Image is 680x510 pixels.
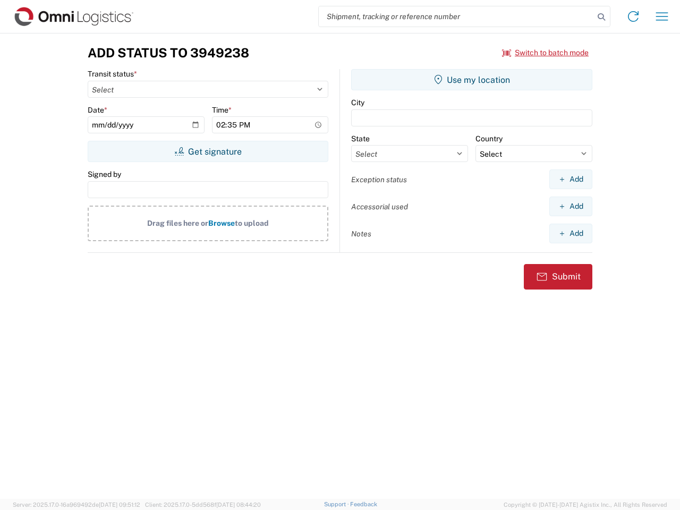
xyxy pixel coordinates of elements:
[350,501,377,507] a: Feedback
[147,219,208,227] span: Drag files here or
[88,45,249,61] h3: Add Status to 3949238
[524,264,592,290] button: Submit
[212,105,232,115] label: Time
[88,69,137,79] label: Transit status
[13,501,140,508] span: Server: 2025.17.0-16a969492de
[324,501,351,507] a: Support
[351,134,370,143] label: State
[549,169,592,189] button: Add
[88,105,107,115] label: Date
[351,98,364,107] label: City
[351,202,408,211] label: Accessorial used
[351,229,371,239] label: Notes
[549,224,592,243] button: Add
[88,141,328,162] button: Get signature
[208,219,235,227] span: Browse
[502,44,589,62] button: Switch to batch mode
[549,197,592,216] button: Add
[235,219,269,227] span: to upload
[319,6,594,27] input: Shipment, tracking or reference number
[88,169,121,179] label: Signed by
[99,501,140,508] span: [DATE] 09:51:12
[504,500,667,509] span: Copyright © [DATE]-[DATE] Agistix Inc., All Rights Reserved
[475,134,503,143] label: Country
[351,175,407,184] label: Exception status
[216,501,261,508] span: [DATE] 08:44:20
[351,69,592,90] button: Use my location
[145,501,261,508] span: Client: 2025.17.0-5dd568f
